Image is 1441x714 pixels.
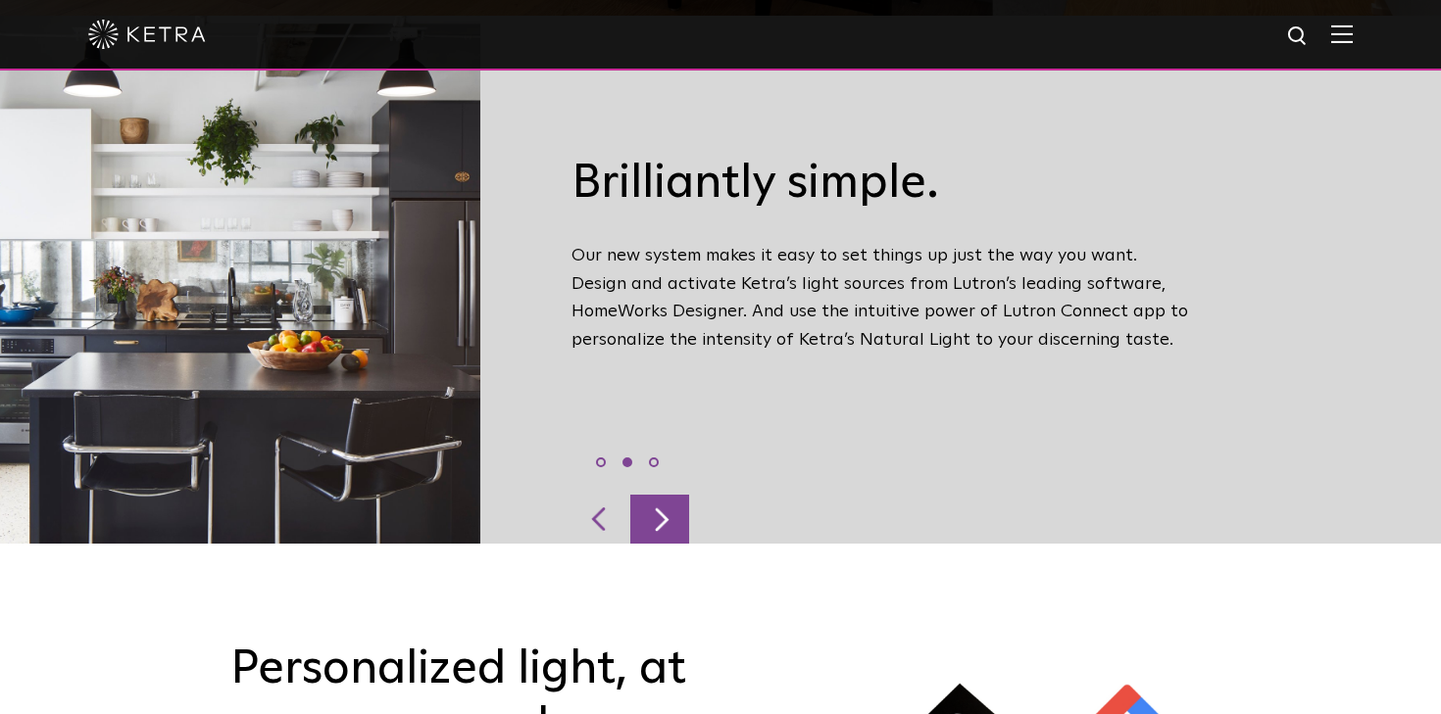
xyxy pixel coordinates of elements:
img: search icon [1286,24,1311,49]
div: Our new system makes it easy to set things up just the way you want. Design and activate Ketra’s ... [557,58,1211,501]
h3: Brilliantly simple. [571,156,1196,213]
img: ketra-logo-2019-white [88,20,206,49]
img: Hamburger%20Nav.svg [1331,24,1353,43]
